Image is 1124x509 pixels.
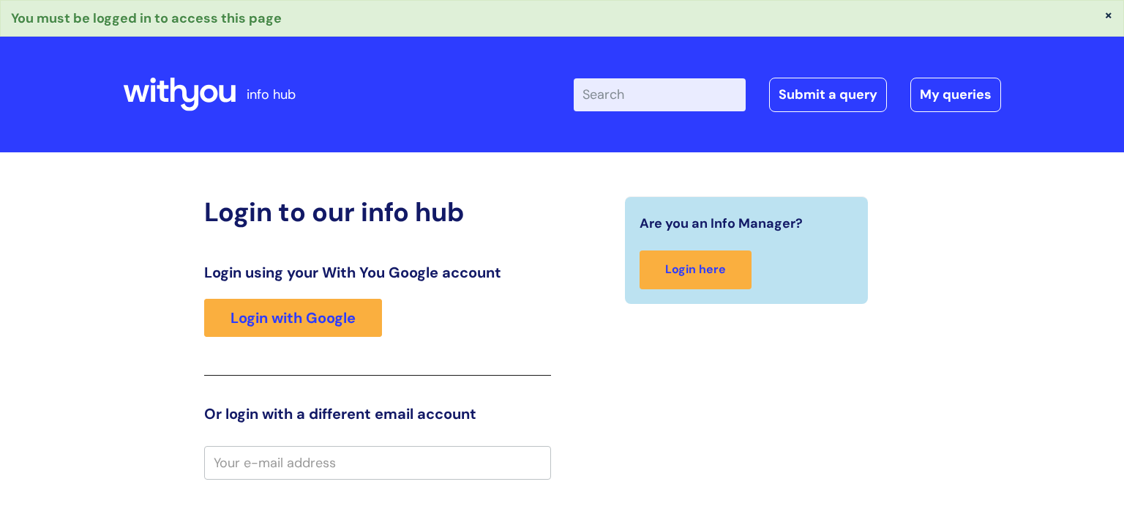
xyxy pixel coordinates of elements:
h2: Login to our info hub [204,196,551,228]
a: Submit a query [769,78,887,111]
a: Login here [640,250,752,289]
button: × [1104,8,1113,21]
h3: Login using your With You Google account [204,264,551,281]
a: My queries [910,78,1001,111]
input: Search [574,78,746,111]
h3: Or login with a different email account [204,405,551,423]
a: Login with Google [204,299,382,337]
input: Your e-mail address [204,446,551,480]
span: Are you an Info Manager? [640,212,803,235]
p: info hub [247,83,296,106]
